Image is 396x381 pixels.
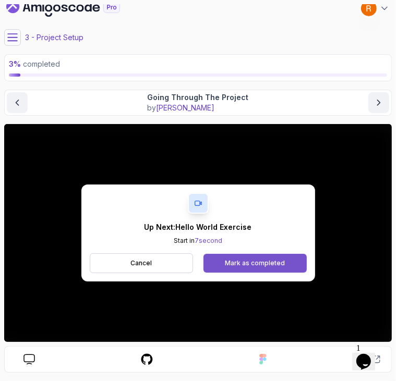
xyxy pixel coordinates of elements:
span: 7 second [195,237,222,244]
iframe: chat widget [352,339,386,371]
span: [PERSON_NAME] [157,103,215,112]
img: user profile image [361,1,377,16]
a: course repo [132,353,162,366]
span: completed [9,59,60,68]
span: 3 % [9,59,21,68]
button: Mark as completed [203,254,306,273]
button: previous content [7,92,28,113]
p: by [148,103,249,113]
button: next content [368,92,389,113]
button: Cancel [90,253,194,273]
p: Start in [145,237,252,245]
iframe: 3 - Going through the project [4,124,392,342]
a: course slides [15,354,43,365]
p: Up Next: Hello World Exercise [145,222,252,232]
div: Mark as completed [225,259,285,267]
p: Cancel [130,259,152,267]
p: 3 - Project Setup [25,32,83,43]
p: Going Through The Project [148,92,249,103]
